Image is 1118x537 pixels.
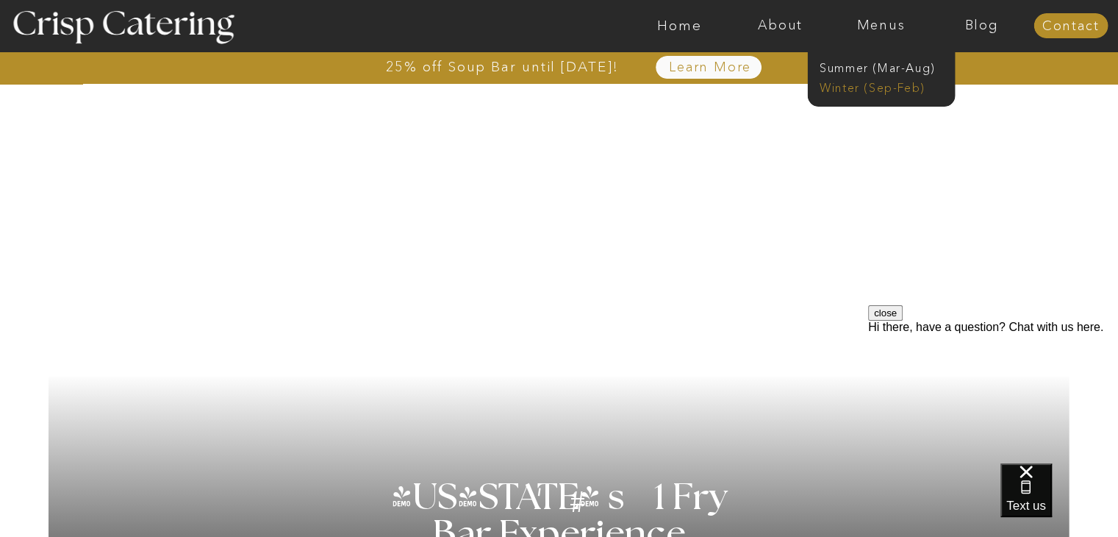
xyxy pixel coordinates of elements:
a: Contact [1033,19,1108,34]
a: Menus [831,18,931,33]
iframe: podium webchat widget bubble [1000,463,1118,537]
a: Winter (Sep-Feb) [820,79,940,93]
h3: ' [509,480,570,516]
a: 25% off Soup Bar until [DATE]! [333,60,672,74]
a: Summer (Mar-Aug) [820,60,951,74]
a: Home [629,18,730,33]
a: Blog [931,18,1032,33]
iframe: podium webchat widget prompt [868,305,1118,482]
a: About [730,18,831,33]
h3: # [537,488,621,530]
a: Learn More [635,60,786,75]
